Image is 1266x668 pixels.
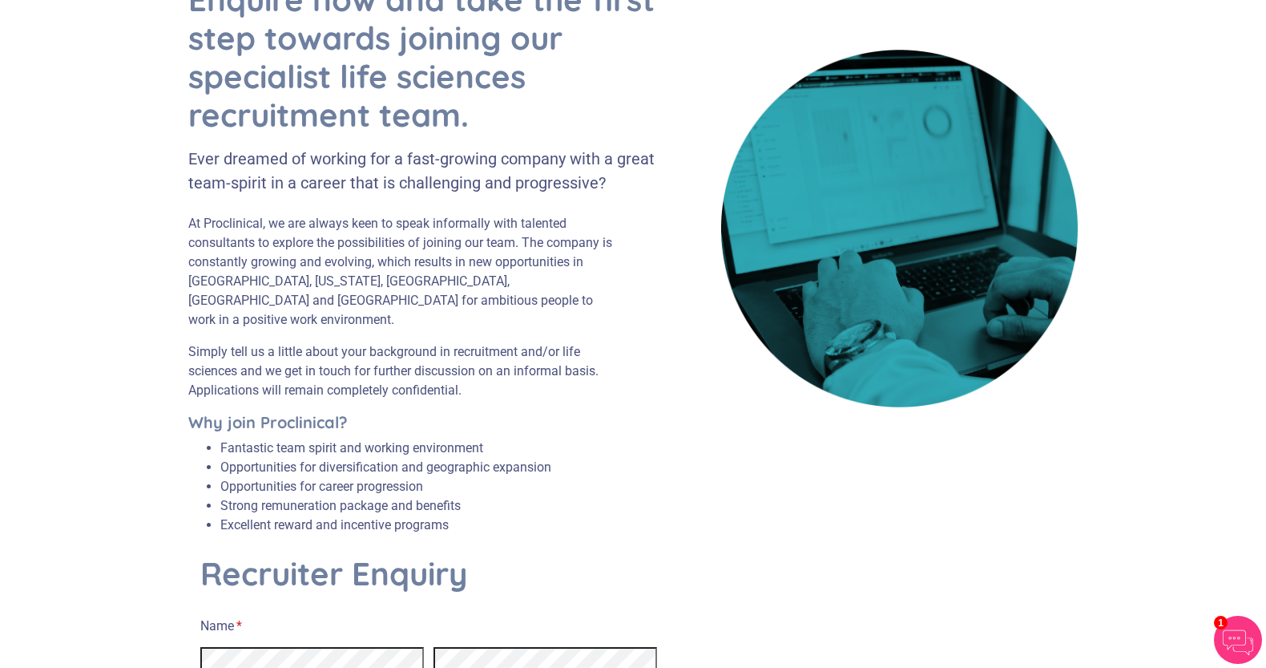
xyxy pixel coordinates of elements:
p: Simply tell us a little about your background in recruitment and/or life sciences and we get in t... [188,342,620,400]
li: Excellent reward and incentive programs [220,516,551,535]
legend: Name [200,613,657,636]
li: Opportunities for career progression [220,477,551,496]
img: Chatbot [1214,616,1262,664]
h1: Recruiter Enquiry [200,554,657,593]
img: book cover [721,50,1078,407]
p: At Proclinical, we are always keen to speak informally with talented consultants to explore the p... [188,214,620,330]
li: Opportunities for diversification and geographic expansion [220,458,551,477]
div: Ever dreamed of working for a fast-growing company with a great team-spirit in a career that is c... [188,147,659,195]
h5: Why join Proclinical? [188,413,620,432]
li: Fantastic team spirit and working environment [220,439,551,458]
span: 1 [1214,616,1228,630]
li: Strong remuneration package and benefits [220,496,551,516]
